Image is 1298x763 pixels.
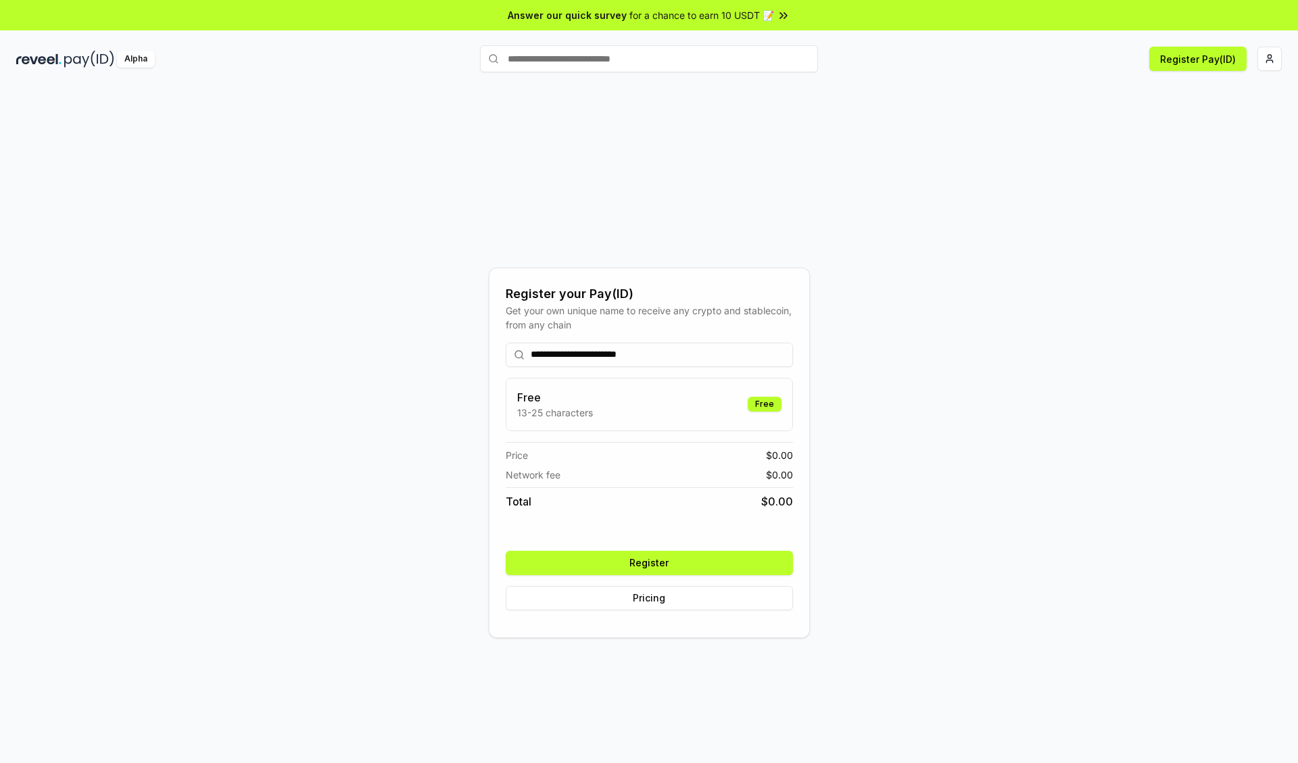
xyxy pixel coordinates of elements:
[748,397,782,412] div: Free
[16,51,62,68] img: reveel_dark
[506,586,793,610] button: Pricing
[506,493,531,510] span: Total
[506,285,793,303] div: Register your Pay(ID)
[761,493,793,510] span: $ 0.00
[506,551,793,575] button: Register
[64,51,114,68] img: pay_id
[506,468,560,482] span: Network fee
[506,303,793,332] div: Get your own unique name to receive any crypto and stablecoin, from any chain
[506,448,528,462] span: Price
[117,51,155,68] div: Alpha
[766,468,793,482] span: $ 0.00
[517,405,593,420] p: 13-25 characters
[508,8,627,22] span: Answer our quick survey
[766,448,793,462] span: $ 0.00
[629,8,774,22] span: for a chance to earn 10 USDT 📝
[1149,47,1247,71] button: Register Pay(ID)
[517,389,593,405] h3: Free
